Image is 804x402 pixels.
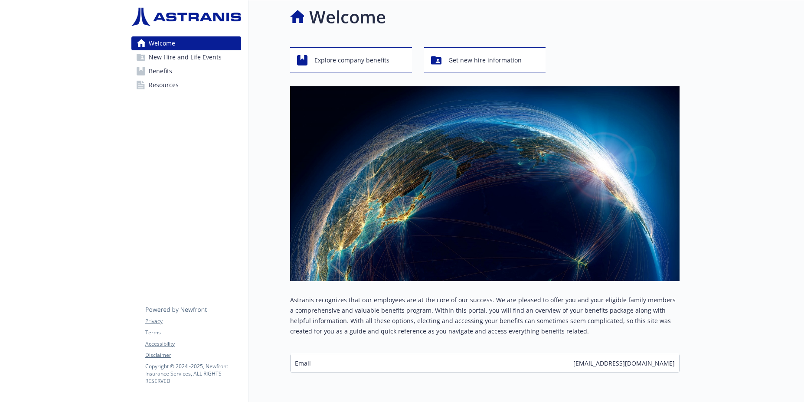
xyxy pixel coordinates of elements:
a: Benefits [131,64,241,78]
span: Benefits [149,64,172,78]
button: Get new hire information [424,47,546,72]
span: Email [295,359,311,368]
a: Terms [145,329,241,337]
a: Accessibility [145,340,241,348]
a: Privacy [145,317,241,325]
span: New Hire and Life Events [149,50,222,64]
button: Explore company benefits [290,47,412,72]
a: New Hire and Life Events [131,50,241,64]
a: Welcome [131,36,241,50]
img: overview page banner [290,86,680,281]
span: [EMAIL_ADDRESS][DOMAIN_NAME] [573,359,675,368]
span: Explore company benefits [314,52,389,69]
span: Welcome [149,36,175,50]
span: Get new hire information [448,52,522,69]
h1: Welcome [309,4,386,30]
p: Astranis recognizes that our employees are at the core of our success. We are pleased to offer yo... [290,295,680,337]
span: Resources [149,78,179,92]
p: Copyright © 2024 - 2025 , Newfront Insurance Services, ALL RIGHTS RESERVED [145,363,241,385]
a: Disclaimer [145,351,241,359]
a: Resources [131,78,241,92]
